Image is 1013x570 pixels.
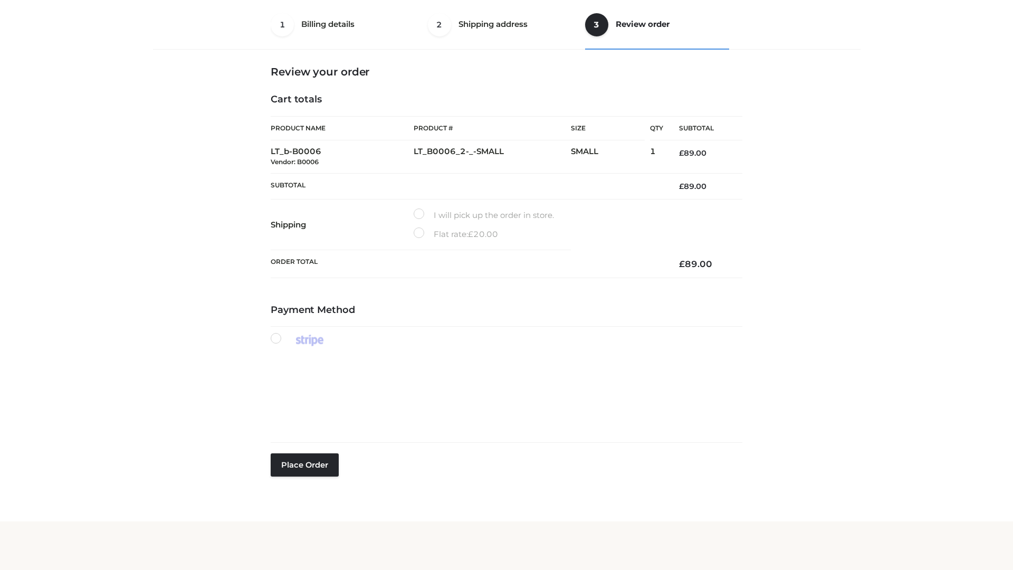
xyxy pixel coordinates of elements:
[679,148,684,158] span: £
[650,140,663,174] td: 1
[271,116,414,140] th: Product Name
[271,65,742,78] h3: Review your order
[271,250,663,278] th: Order Total
[663,117,742,140] th: Subtotal
[679,148,706,158] bdi: 89.00
[679,259,712,269] bdi: 89.00
[414,208,554,222] label: I will pick up the order in store.
[271,140,414,174] td: LT_b-B0006
[468,229,473,239] span: £
[650,116,663,140] th: Qty
[271,158,319,166] small: Vendor: B0006
[271,94,742,106] h4: Cart totals
[271,199,414,250] th: Shipping
[468,229,498,239] bdi: 20.00
[414,227,498,241] label: Flat rate:
[679,182,706,191] bdi: 89.00
[414,116,571,140] th: Product #
[271,453,339,477] button: Place order
[679,259,685,269] span: £
[679,182,684,191] span: £
[269,358,740,425] iframe: Secure payment input frame
[271,305,742,316] h4: Payment Method
[271,173,663,199] th: Subtotal
[571,117,645,140] th: Size
[414,140,571,174] td: LT_B0006_2-_-SMALL
[571,140,650,174] td: SMALL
